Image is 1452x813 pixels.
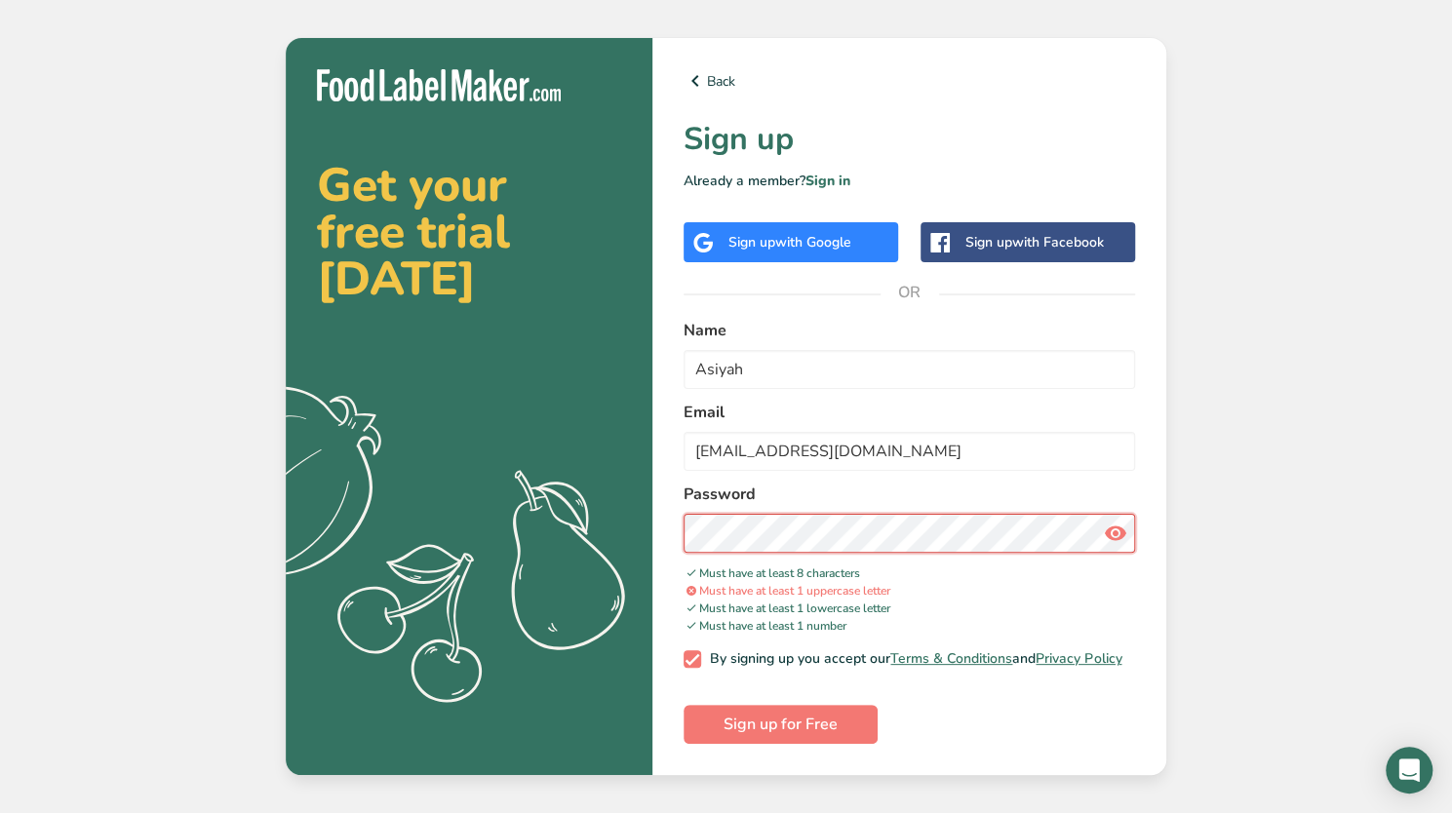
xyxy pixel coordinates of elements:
[317,162,621,302] h2: Get your free trial [DATE]
[684,401,1135,424] label: Email
[684,565,860,581] span: Must have at least 8 characters
[684,350,1135,389] input: John Doe
[701,650,1122,668] span: By signing up you accept our and
[684,483,1135,506] label: Password
[684,583,890,599] span: Must have at least 1 uppercase letter
[1036,649,1121,668] a: Privacy Policy
[684,705,878,744] button: Sign up for Free
[728,232,851,252] div: Sign up
[881,263,939,322] span: OR
[684,319,1135,342] label: Name
[775,233,851,252] span: with Google
[684,171,1135,191] p: Already a member?
[890,649,1012,668] a: Terms & Conditions
[684,69,1135,93] a: Back
[684,432,1135,471] input: email@example.com
[724,713,838,736] span: Sign up for Free
[684,600,890,616] span: Must have at least 1 lowercase letter
[1012,233,1104,252] span: with Facebook
[805,172,850,190] a: Sign in
[317,69,561,101] img: Food Label Maker
[684,618,846,634] span: Must have at least 1 number
[1386,747,1432,794] div: Open Intercom Messenger
[684,116,1135,163] h1: Sign up
[965,232,1104,252] div: Sign up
